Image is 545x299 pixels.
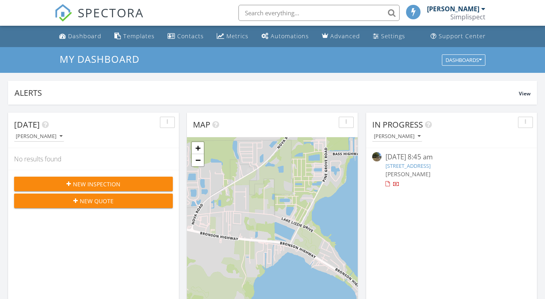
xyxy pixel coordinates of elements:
img: streetview [372,152,381,161]
div: Dashboard [68,32,102,40]
a: Support Center [427,29,489,44]
div: Contacts [177,32,204,40]
a: Automations (Basic) [258,29,312,44]
a: Advanced [319,29,363,44]
div: Dashboards [446,57,482,63]
a: [STREET_ADDRESS] [385,162,431,169]
span: New Quote [80,197,114,205]
a: Dashboard [56,29,105,44]
a: [DATE] 8:45 am [STREET_ADDRESS] [PERSON_NAME] [372,152,531,188]
div: No results found [8,148,179,170]
a: Templates [111,29,158,44]
span: SPECTORA [78,4,144,21]
span: In Progress [372,119,423,130]
div: [DATE] 8:45 am [385,152,518,162]
div: Alerts [15,87,519,98]
div: Metrics [226,32,249,40]
span: [PERSON_NAME] [385,170,431,178]
div: Support Center [439,32,486,40]
button: New Quote [14,194,173,208]
span: [DATE] [14,119,40,130]
a: Contacts [164,29,207,44]
span: View [519,90,530,97]
a: SPECTORA [54,11,144,28]
a: Zoom out [192,154,204,166]
button: [PERSON_NAME] [14,131,64,142]
div: Settings [381,32,405,40]
div: [PERSON_NAME] [427,5,479,13]
div: [PERSON_NAME] [16,134,62,139]
div: [PERSON_NAME] [374,134,421,139]
div: Simplispect [450,13,485,21]
button: Dashboards [442,54,485,66]
div: Templates [123,32,155,40]
a: Settings [370,29,408,44]
a: Zoom in [192,142,204,154]
div: Advanced [330,32,360,40]
input: Search everything... [238,5,400,21]
span: Map [193,119,210,130]
span: My Dashboard [60,52,139,66]
img: The Best Home Inspection Software - Spectora [54,4,72,22]
span: New Inspection [73,180,120,188]
div: Automations [271,32,309,40]
button: New Inspection [14,177,173,191]
button: [PERSON_NAME] [372,131,422,142]
a: Metrics [213,29,252,44]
